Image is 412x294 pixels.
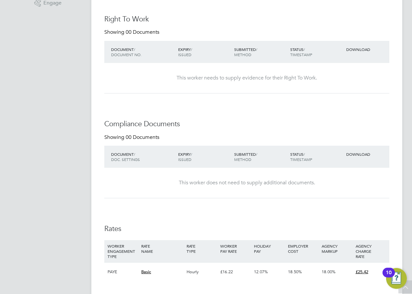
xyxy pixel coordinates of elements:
[141,269,151,275] span: Basic
[303,152,305,157] span: /
[104,134,161,141] div: Showing
[234,52,251,57] span: METHOD
[354,240,388,262] div: AGENCY CHARGE RATE
[233,43,289,60] div: SUBMITTED
[134,47,135,52] span: /
[109,43,177,60] div: DOCUMENT
[111,75,383,81] div: This worker needs to supply evidence for their Right To Work.
[254,269,268,275] span: 12.07%
[322,269,336,275] span: 18.00%
[320,240,354,257] div: AGENCY MARKUP
[256,152,257,157] span: /
[219,263,252,281] div: £16.22
[178,52,191,57] span: ISSUED
[386,273,392,281] div: 10
[106,263,140,281] div: PAYE
[111,52,142,57] span: DOCUMENT NO.
[356,269,368,275] span: £25.42
[290,52,312,57] span: TIMESTAMP
[109,148,177,165] div: DOCUMENT
[43,0,62,6] span: Engage
[289,148,345,165] div: STATUS
[345,148,389,160] div: DOWNLOAD
[303,47,305,52] span: /
[104,224,389,234] h3: Rates
[104,29,161,36] div: Showing
[289,43,345,60] div: STATUS
[185,263,219,281] div: Hourly
[104,119,389,129] h3: Compliance Documents
[290,157,312,162] span: TIMESTAMP
[252,240,286,257] div: HOLIDAY PAY
[191,152,192,157] span: /
[234,157,251,162] span: METHOD
[177,43,233,60] div: EXPIRY
[126,134,159,141] span: 00 Documents
[185,240,219,257] div: RATE TYPE
[286,240,320,257] div: EMPLOYER COST
[111,179,383,186] div: This worker does not need to supply additional documents.
[345,43,389,55] div: DOWNLOAD
[104,15,389,24] h3: Right To Work
[111,157,140,162] span: DOC. SETTINGS
[177,148,233,165] div: EXPIRY
[256,47,257,52] span: /
[126,29,159,35] span: 00 Documents
[134,152,135,157] span: /
[219,240,252,257] div: WORKER PAY RATE
[140,240,185,257] div: RATE NAME
[106,240,140,262] div: WORKER ENGAGEMENT TYPE
[288,269,302,275] span: 18.50%
[386,268,407,289] button: Open Resource Center, 10 new notifications
[178,157,191,162] span: ISSUED
[191,47,192,52] span: /
[233,148,289,165] div: SUBMITTED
